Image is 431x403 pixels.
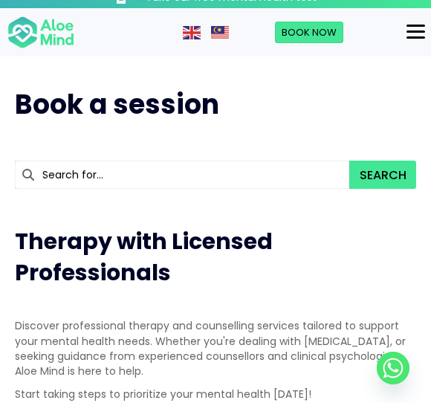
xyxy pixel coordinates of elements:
a: Book Now [275,22,343,44]
a: Whatsapp [377,352,409,384]
a: Malay [211,25,230,39]
span: Therapy with Licensed Professionals [15,225,273,288]
input: Search for... [15,161,349,189]
button: Search [349,161,416,189]
p: Discover professional therapy and counselling services tailored to support your mental health nee... [15,318,416,378]
span: Book a session [15,86,219,123]
img: en [183,26,201,39]
img: Aloe mind Logo [7,16,74,50]
button: Menu [401,19,431,45]
p: Start taking steps to prioritize your mental health [DATE]! [15,387,416,402]
img: ms [211,26,229,39]
span: Book Now [282,25,337,39]
a: English [183,25,202,39]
